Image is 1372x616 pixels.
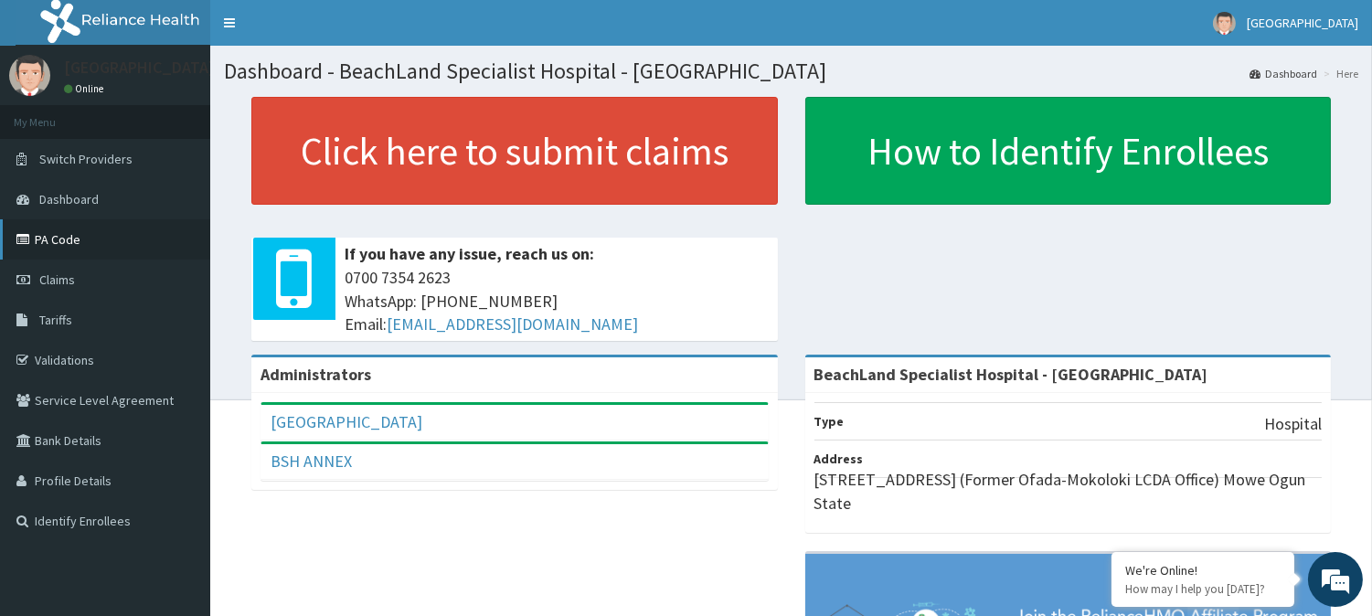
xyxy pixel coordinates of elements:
b: Type [814,413,845,430]
span: Claims [39,271,75,288]
span: Dashboard [39,191,99,207]
a: [EMAIL_ADDRESS][DOMAIN_NAME] [387,313,638,335]
b: Administrators [261,364,371,385]
a: How to Identify Enrollees [805,97,1332,205]
a: [GEOGRAPHIC_DATA] [271,411,422,432]
p: [STREET_ADDRESS] (Former Ofada-Mokoloki LCDA Office) Mowe Ogun State [814,468,1323,515]
span: Switch Providers [39,151,133,167]
img: d_794563401_company_1708531726252_794563401 [34,91,74,137]
h1: Dashboard - BeachLand Specialist Hospital - [GEOGRAPHIC_DATA] [224,59,1358,83]
img: User Image [9,55,50,96]
a: Dashboard [1250,66,1317,81]
b: Address [814,451,864,467]
a: Click here to submit claims [251,97,778,205]
p: Hospital [1264,412,1322,436]
img: User Image [1213,12,1236,35]
p: How may I help you today? [1125,581,1281,597]
textarea: Type your message and hit 'Enter' [9,417,348,481]
a: Online [64,82,108,95]
span: [GEOGRAPHIC_DATA] [1247,15,1358,31]
div: Chat with us now [95,102,307,126]
span: We're online! [106,189,252,374]
a: BSH ANNEX [271,451,352,472]
li: Here [1319,66,1358,81]
div: We're Online! [1125,562,1281,579]
div: Minimize live chat window [300,9,344,53]
b: If you have any issue, reach us on: [345,243,594,264]
strong: BeachLand Specialist Hospital - [GEOGRAPHIC_DATA] [814,364,1208,385]
span: 0700 7354 2623 WhatsApp: [PHONE_NUMBER] Email: [345,266,769,336]
p: [GEOGRAPHIC_DATA] [64,59,215,76]
span: Tariffs [39,312,72,328]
